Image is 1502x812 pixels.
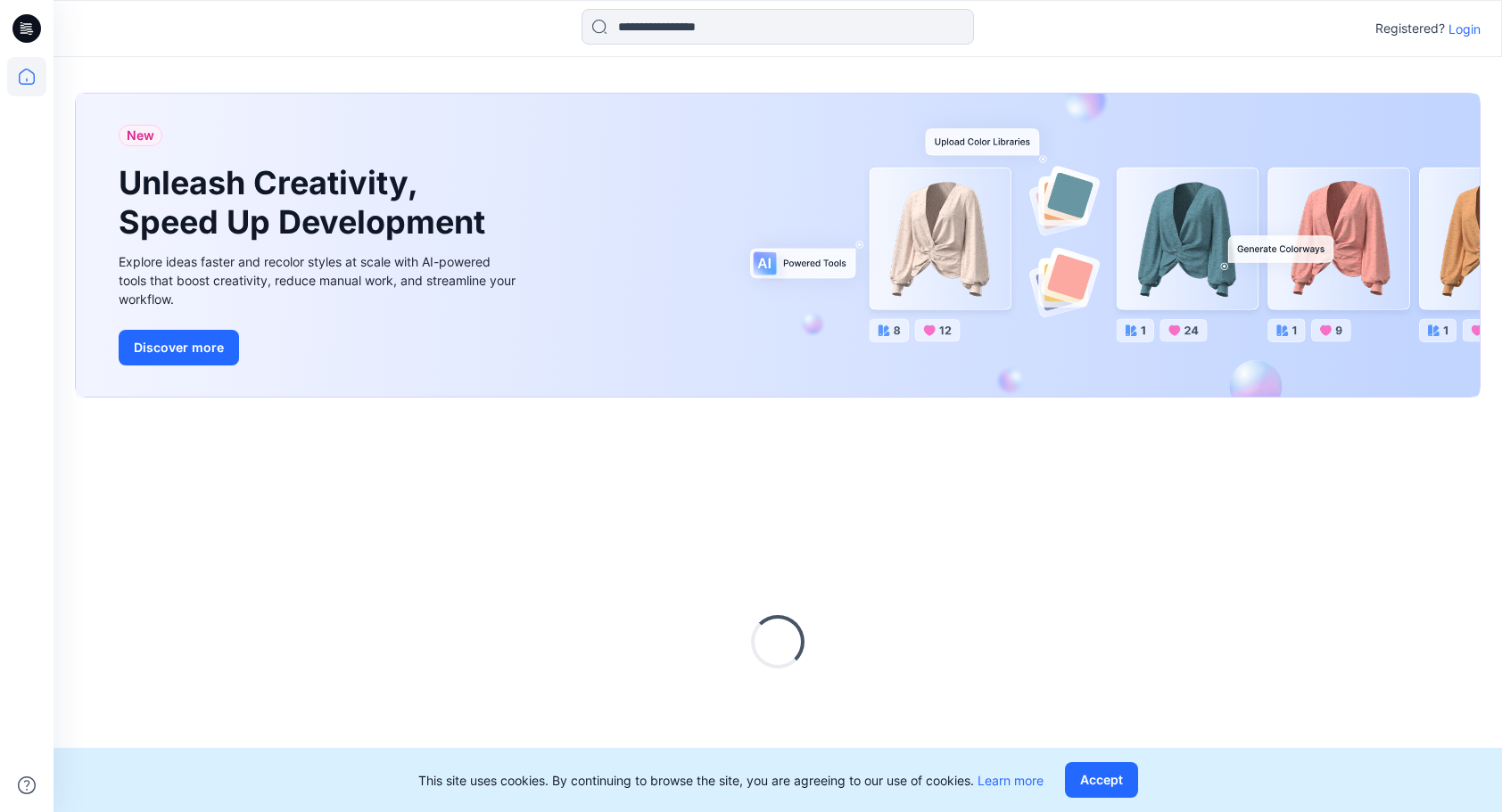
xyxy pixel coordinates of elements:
[119,252,520,308] div: Explore ideas faster and recolor styles at scale with AI-powered tools that boost creativity, red...
[1448,20,1481,38] p: Login
[1065,762,1138,798] button: Accept
[127,125,154,146] span: New
[978,773,1044,788] a: Learn more
[119,330,520,365] a: Discover more
[418,771,1044,790] p: This site uses cookies. By continuing to browse the site, you are agreeing to our use of cookies.
[119,330,239,365] button: Discover more
[1375,18,1445,39] p: Registered?
[119,164,493,241] h1: Unleash Creativity, Speed Up Development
